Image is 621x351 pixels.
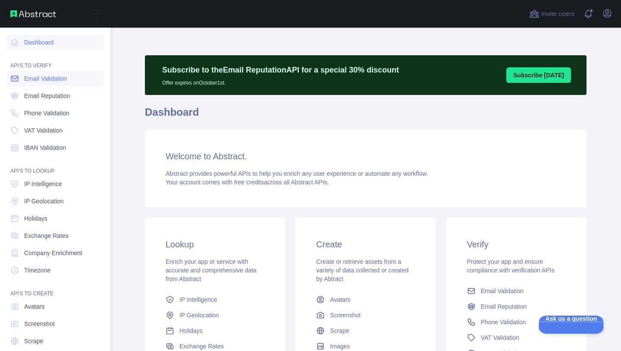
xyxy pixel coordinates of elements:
a: Email Reputation [464,299,569,314]
span: IP Geolocation [24,197,64,206]
a: Screenshot [7,316,103,332]
a: Email Validation [7,71,103,86]
a: Email Reputation [7,88,103,104]
img: Abstract API [10,10,56,17]
span: Screenshot [330,311,361,319]
span: Holidays [179,326,203,335]
a: VAT Validation [7,123,103,138]
button: Invite users [527,7,576,21]
iframe: Help Scout Beacon - Open [539,316,604,334]
span: IP Intelligence [179,295,217,304]
span: IP Geolocation [179,311,219,319]
span: Images [330,342,350,351]
button: Subscribe [DATE] [506,67,571,83]
a: Exchange Rates [7,228,103,243]
a: Scrape [313,323,418,338]
span: free credits [234,179,264,186]
span: Create or retrieve assets from a variety of data collected or created by Abtract [316,258,408,282]
span: Email Reputation [481,302,527,311]
span: Scrape [24,337,43,345]
h1: Dashboard [145,105,586,126]
a: Holidays [7,211,103,226]
span: Enrich your app or service with accurate and comprehensive data from Abstract [166,258,257,282]
a: Holidays [162,323,268,338]
span: Screenshot [24,319,55,328]
span: Email Reputation [24,92,70,100]
span: Your account comes with across all Abstract APIs. [166,179,329,186]
span: Invite users [541,9,574,19]
span: Email Validation [481,287,524,295]
span: Exchange Rates [24,231,69,240]
span: IBAN Validation [24,143,66,152]
span: Abstract provides powerful APIs to help you enrich any user experience or automate any workflow. [166,170,428,177]
span: VAT Validation [24,126,63,135]
span: Timezone [24,266,50,275]
div: API'S TO CREATE [7,280,103,297]
span: Phone Validation [481,318,526,326]
a: IP Intelligence [162,292,268,307]
span: Phone Validation [24,109,69,117]
a: Scrape [7,333,103,349]
span: IP Intelligence [24,180,62,188]
a: Phone Validation [464,314,569,330]
a: IP Geolocation [162,307,268,323]
a: IBAN Validation [7,140,103,155]
span: Exchange Rates [179,342,224,351]
a: Timezone [7,262,103,278]
span: Avatars [24,302,44,311]
a: IP Geolocation [7,193,103,209]
h3: Create [316,238,415,250]
a: Dashboard [7,35,103,50]
a: Screenshot [313,307,418,323]
a: Avatars [7,299,103,314]
span: Avatars [330,295,350,304]
span: VAT Validation [481,333,519,342]
div: API'S TO VERIFY [7,52,103,69]
a: Phone Validation [7,105,103,121]
a: Company Enrichment [7,245,103,261]
h3: Lookup [166,238,264,250]
div: API'S TO LOOKUP [7,157,103,174]
a: Email Validation [464,283,569,299]
a: Avatars [313,292,418,307]
span: Scrape [330,326,349,335]
span: Holidays [24,214,47,223]
span: Email Validation [24,74,67,83]
a: VAT Validation [464,330,569,345]
a: IP Intelligence [7,176,103,192]
span: Protect your app and ensure compliance with verification APIs [467,258,555,274]
p: Offer expires on October 1st. [162,76,399,86]
span: Company Enrichment [24,249,82,257]
h3: Welcome to Abstract. [166,150,566,162]
p: Subscribe to the Email Reputation API for a special 30 % discount [162,64,399,76]
h3: Verify [467,238,566,250]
